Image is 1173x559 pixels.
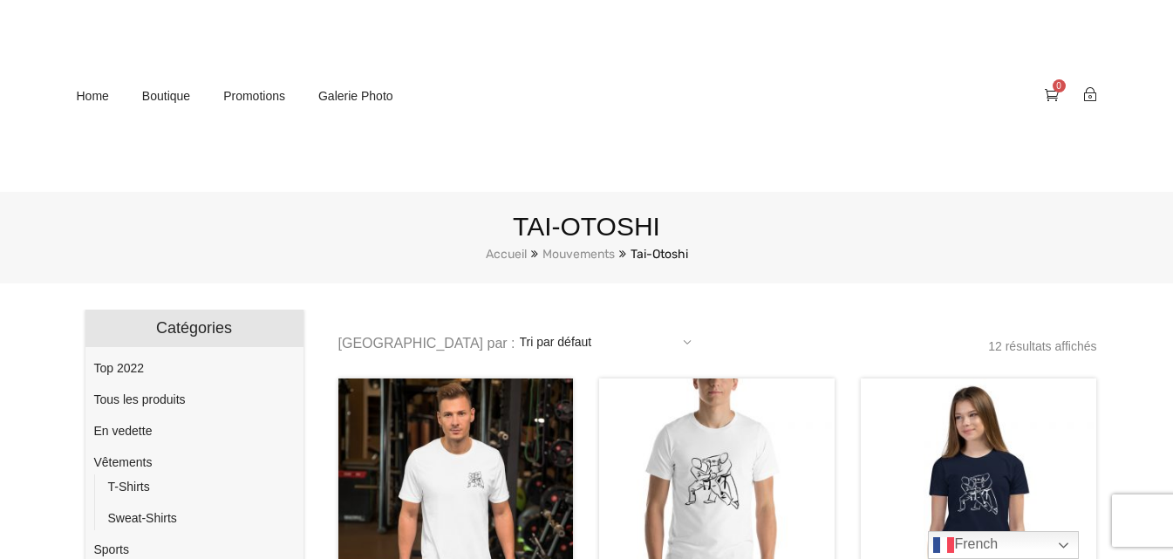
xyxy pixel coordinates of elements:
[94,424,153,438] a: En vedette
[77,83,109,110] a: Home
[338,331,515,356] span: [GEOGRAPHIC_DATA] par :
[1053,79,1066,92] span: 0
[94,455,153,469] a: Vêtements
[615,243,688,266] li: Tai-Otoshi
[542,247,615,262] a: Mouvements
[142,83,190,110] a: Boutique
[108,511,177,525] a: Sweat-Shirts
[988,336,1096,358] p: 12 résultats affichés
[94,361,145,375] a: Top 2022
[108,480,150,494] a: T-Shirts
[933,535,954,556] img: fr
[1045,87,1059,102] a: 0
[223,83,285,110] a: Promotions
[928,531,1079,559] a: French
[486,247,527,262] a: Accueil
[94,542,129,556] a: Sports
[94,392,186,406] a: Tous les produits
[318,83,393,110] a: Galerie photo
[156,319,232,337] span: Catégories
[77,209,1097,243] h2: tai-otoshi
[513,31,661,161] img: MartialShirt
